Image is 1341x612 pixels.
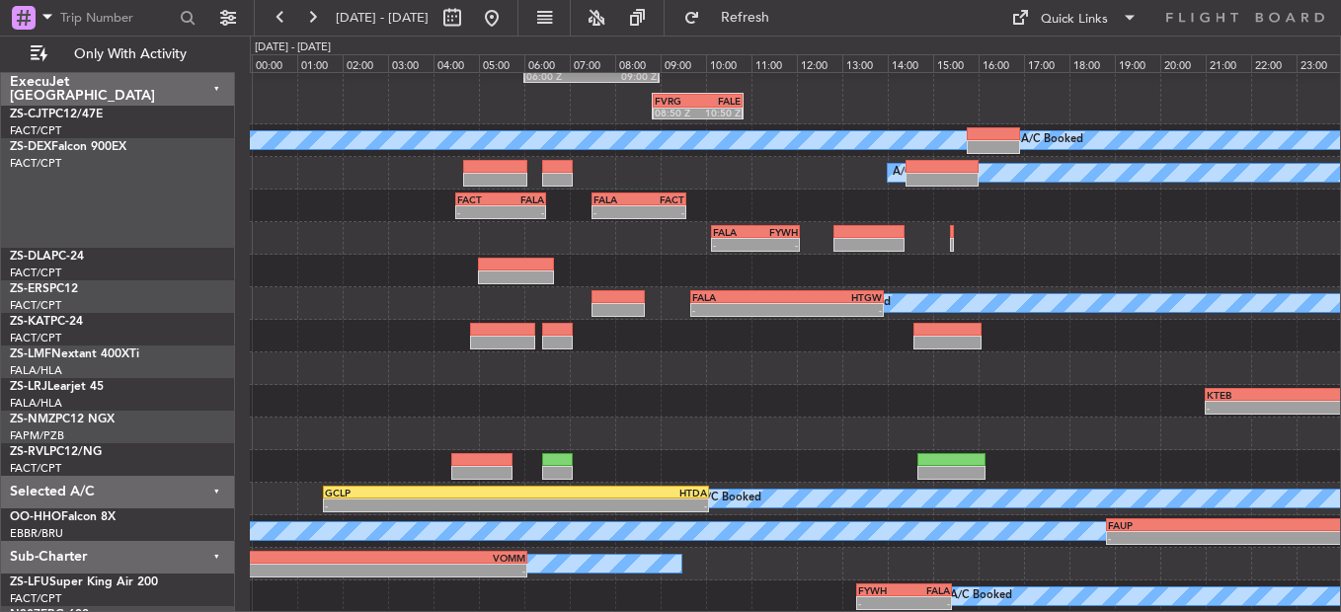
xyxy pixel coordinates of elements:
[10,591,61,606] a: FACT/CPT
[457,206,501,218] div: -
[325,499,516,511] div: -
[501,206,544,218] div: -
[950,581,1012,611] div: A/C Booked
[388,54,434,72] div: 03:00
[755,239,798,251] div: -
[1021,125,1083,155] div: A/C Booked
[905,584,950,596] div: FALA
[10,446,102,458] a: ZS-RVLPC12/NG
[434,54,479,72] div: 04:00
[10,381,104,393] a: ZS-LRJLearjet 45
[51,47,208,61] span: Only With Activity
[1001,2,1147,34] button: Quick Links
[755,226,798,238] div: FYWH
[501,193,544,205] div: FALA
[1108,519,1330,531] div: FAUP
[593,206,639,218] div: -
[515,499,707,511] div: -
[10,396,62,411] a: FALA/HLA
[787,304,882,316] div: -
[713,226,755,238] div: FALA
[692,304,787,316] div: -
[751,54,797,72] div: 11:00
[10,156,61,171] a: FACT/CPT
[10,576,158,588] a: ZS-LFUSuper King Air 200
[592,70,657,82] div: 09:00 Z
[787,291,882,303] div: HTGW
[1024,54,1069,72] div: 17:00
[524,54,570,72] div: 06:00
[10,348,51,360] span: ZS-LMF
[297,54,343,72] div: 01:00
[858,597,904,609] div: -
[639,206,684,218] div: -
[842,54,888,72] div: 13:00
[10,526,63,541] a: EBBR/BRU
[1069,54,1115,72] div: 18:00
[10,511,61,523] span: OO-HHO
[858,584,904,596] div: FYWH
[615,54,661,72] div: 08:00
[1206,54,1251,72] div: 21:00
[10,109,48,120] span: ZS-CJT
[10,251,84,263] a: ZS-DLAPC-24
[888,54,933,72] div: 14:00
[10,414,115,425] a: ZS-NMZPC12 NGX
[655,95,697,107] div: FVRG
[10,316,83,328] a: ZS-KATPC-24
[10,348,139,360] a: ZS-LMFNextant 400XTi
[905,597,950,609] div: -
[332,565,525,576] div: -
[515,487,707,498] div: HTDA
[797,54,842,72] div: 12:00
[655,107,697,118] div: 08:50 Z
[60,3,174,33] input: Trip Number
[661,54,706,72] div: 09:00
[10,428,64,443] a: FAPM/PZB
[1108,532,1330,544] div: -
[10,109,103,120] a: ZS-CJTPC12/47E
[713,239,755,251] div: -
[22,38,214,70] button: Only With Activity
[698,95,741,107] div: FALE
[10,316,50,328] span: ZS-KAT
[1251,54,1297,72] div: 22:00
[332,552,525,564] div: VOMM
[10,414,55,425] span: ZS-NMZ
[325,487,516,498] div: GCLP
[252,54,297,72] div: 00:00
[593,193,639,205] div: FALA
[1160,54,1206,72] div: 20:00
[10,283,49,295] span: ZS-ERS
[10,266,61,280] a: FACT/CPT
[10,141,126,153] a: ZS-DEXFalcon 900EX
[933,54,979,72] div: 15:00
[699,484,761,513] div: A/C Booked
[639,193,684,205] div: FACT
[255,39,331,56] div: [DATE] - [DATE]
[10,381,47,393] span: ZS-LRJ
[10,141,51,153] span: ZS-DEX
[570,54,615,72] div: 07:00
[10,298,61,313] a: FACT/CPT
[893,158,955,188] div: A/C Booked
[457,193,501,205] div: FACT
[10,331,61,345] a: FACT/CPT
[706,54,751,72] div: 10:00
[10,251,51,263] span: ZS-DLA
[704,11,787,25] span: Refresh
[10,576,49,588] span: ZS-LFU
[1115,54,1160,72] div: 19:00
[336,9,429,27] span: [DATE] - [DATE]
[1041,10,1108,30] div: Quick Links
[526,70,592,82] div: 06:00 Z
[479,54,524,72] div: 05:00
[10,461,61,476] a: FACT/CPT
[10,363,62,378] a: FALA/HLA
[10,446,49,458] span: ZS-RVL
[674,2,793,34] button: Refresh
[10,283,78,295] a: ZS-ERSPC12
[698,107,741,118] div: 10:50 Z
[10,511,116,523] a: OO-HHOFalcon 8X
[979,54,1024,72] div: 16:00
